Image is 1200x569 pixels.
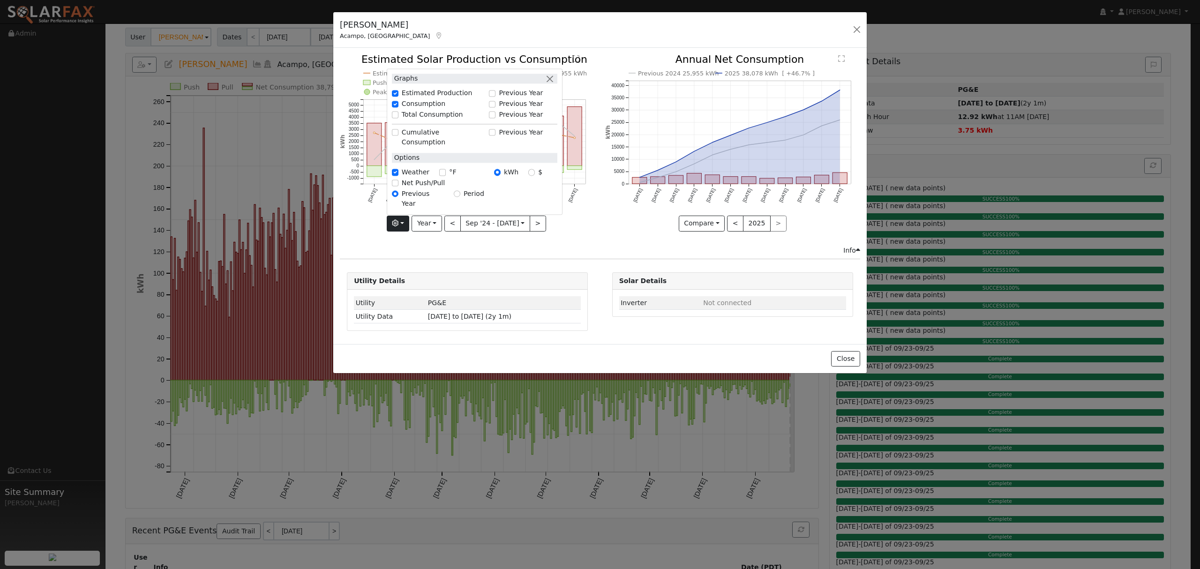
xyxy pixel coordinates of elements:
circle: onclick="" [728,148,732,151]
h5: [PERSON_NAME] [340,19,443,31]
rect: onclick="" [796,177,810,184]
circle: onclick="" [838,118,842,122]
text: kWh [605,126,611,140]
circle: onclick="" [728,134,732,137]
label: Options [392,153,420,163]
circle: onclick="" [765,121,769,125]
input: Previous Year [489,90,495,97]
circle: onclick="" [820,99,824,103]
text: 40000 [611,83,624,88]
span: ID: 17316100, authorized: 09/23/25 [428,299,446,307]
input: Cumulative Consumption [392,129,398,136]
circle: onclick="" [747,127,750,130]
rect: onclick="" [705,175,720,184]
input: Previous Year [489,101,495,107]
text: [DATE] [814,187,825,203]
a: Map [435,32,443,39]
text: 10000 [611,157,624,162]
circle: onclick="" [656,169,660,172]
text: 0 [622,181,624,187]
span: Acampo, [GEOGRAPHIC_DATA] [340,32,430,39]
input: kWh [494,169,501,176]
circle: onclick="" [656,176,660,180]
text: [DATE] [760,187,771,203]
text: 30000 [611,108,624,113]
label: Total Consumption [402,110,463,120]
strong: Utility Details [354,277,405,284]
rect: onclick="" [650,177,665,184]
label: Weather [402,167,429,177]
td: Utility [354,296,426,310]
label: °F [449,167,456,177]
button: Close [831,351,860,367]
input: $ [528,169,535,176]
circle: onclick="" [765,141,769,144]
text: [DATE] [723,187,734,203]
label: Period [464,189,484,199]
text:  [838,55,845,62]
button: 2025 [743,216,771,232]
text: 20000 [611,132,624,137]
text: [DATE] [650,187,661,203]
circle: onclick="" [838,88,842,92]
circle: onclick="" [692,162,696,166]
button: Compare [679,216,725,232]
text: [DATE] [742,187,752,203]
text: Previous 2024 25,955 kWh [638,70,719,77]
rect: onclick="" [778,178,792,184]
input: Consumption [392,101,398,107]
rect: onclick="" [632,178,646,184]
circle: onclick="" [783,115,787,119]
label: Previous Year [402,189,444,209]
circle: onclick="" [637,181,641,185]
text: 5000 [614,169,624,174]
rect: onclick="" [832,173,847,184]
input: Weather [392,169,398,176]
input: Previous Year [489,129,495,136]
div: Info [843,246,860,255]
label: Previous Year [499,110,543,120]
input: Previous Year [392,191,398,197]
strong: Solar Details [619,277,667,284]
input: Net Push/Pull [392,180,398,187]
rect: onclick="" [668,176,683,184]
rect: onclick="" [814,175,829,184]
circle: onclick="" [674,170,678,174]
label: Graphs [392,74,418,84]
span: ID: null, authorized: None [703,299,751,307]
td: Inverter [619,296,702,310]
text: [DATE] [832,187,843,203]
input: Total Consumption [392,112,398,118]
label: Previous Year [499,127,543,137]
input: Previous Year [489,112,495,118]
text: [DATE] [705,187,716,203]
input: °F [439,169,446,176]
text: 15000 [611,144,624,150]
label: Previous Year [499,99,543,109]
rect: onclick="" [742,177,756,184]
text: [DATE] [778,187,789,203]
text: Annual Net Consumption [675,53,804,65]
label: Estimated Production [402,89,472,98]
td: Utility Data [354,310,426,323]
text: [DATE] [796,187,807,203]
rect: onclick="" [723,177,738,184]
label: Consumption [402,99,445,109]
circle: onclick="" [710,141,714,144]
text: [DATE] [632,187,643,203]
circle: onclick="" [674,160,678,164]
circle: onclick="" [747,143,750,147]
input: Period [454,191,460,197]
label: $ [538,167,542,177]
span: [DATE] to [DATE] (2y 1m) [428,313,511,320]
circle: onclick="" [692,150,696,153]
label: kWh [504,167,518,177]
rect: onclick="" [760,179,774,184]
circle: onclick="" [783,138,787,142]
text: [DATE] [668,187,679,203]
circle: onclick="" [637,176,641,180]
rect: onclick="" [687,173,701,184]
label: Previous Year [499,89,543,98]
text: 35000 [611,95,624,100]
label: Net Push/Pull [402,178,445,188]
